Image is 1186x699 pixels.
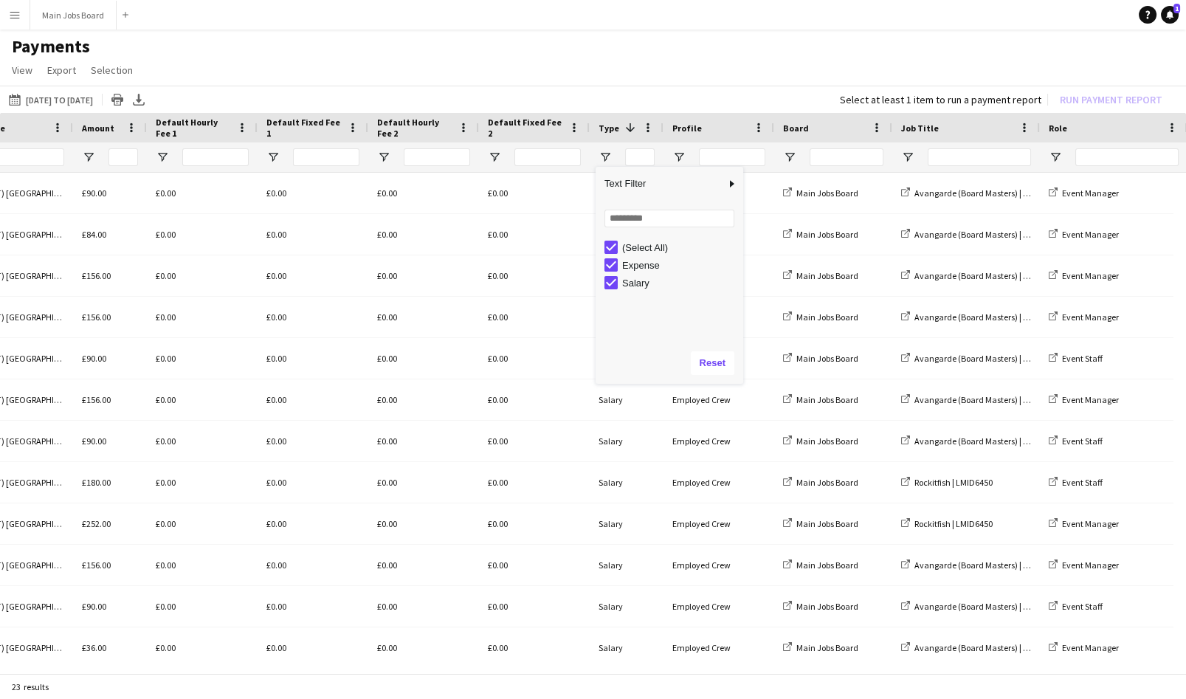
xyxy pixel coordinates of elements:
[1049,123,1067,134] span: Role
[914,353,1060,364] span: Avangarde (Board Masters) | LMID6666
[47,63,76,77] span: Export
[1062,229,1119,240] span: Event Manager
[258,297,368,337] div: £0.00
[404,148,470,166] input: Default Hourly Fee 2 Filter Input
[82,187,106,199] span: £90.00
[590,627,663,668] div: Salary
[156,117,231,139] span: Default Hourly Fee 1
[479,173,590,213] div: £0.00
[30,1,117,30] button: Main Jobs Board
[479,627,590,668] div: £0.00
[156,151,169,164] button: Open Filter Menu
[1049,229,1119,240] a: Event Manager
[488,117,563,139] span: Default Fixed Fee 2
[82,353,106,364] span: £90.00
[663,545,774,585] div: Employed Crew
[914,518,993,529] span: Rockitfish | LMID6450
[41,61,82,80] a: Export
[1049,151,1062,164] button: Open Filter Menu
[796,394,858,405] span: Main Jobs Board
[590,379,663,420] div: Salary
[840,93,1041,106] div: Select at least 1 item to run a payment report
[1049,435,1103,447] a: Event Staff
[596,238,743,292] div: Filter List
[368,545,479,585] div: £0.00
[368,214,479,255] div: £0.00
[147,379,258,420] div: £0.00
[699,148,765,166] input: Profile Filter Input
[368,173,479,213] div: £0.00
[479,545,590,585] div: £0.00
[599,151,612,164] button: Open Filter Menu
[596,167,743,384] div: Column Filter
[293,148,359,166] input: Default Fixed Fee 1 Filter Input
[622,242,739,253] div: (Select All)
[258,586,368,627] div: £0.00
[901,601,1060,612] a: Avangarde (Board Masters) | LMID6666
[82,435,106,447] span: £90.00
[147,338,258,379] div: £0.00
[258,255,368,296] div: £0.00
[622,260,739,271] div: Expense
[258,503,368,544] div: £0.00
[488,151,501,164] button: Open Filter Menu
[147,173,258,213] div: £0.00
[783,311,858,323] a: Main Jobs Board
[901,270,1060,281] a: Avangarde (Board Masters) | LMID6666
[901,151,914,164] button: Open Filter Menu
[590,338,663,379] div: Salary
[590,255,663,296] div: Salary
[1049,477,1103,488] a: Event Staff
[663,586,774,627] div: Employed Crew
[368,255,479,296] div: £0.00
[1062,394,1119,405] span: Event Manager
[1049,642,1119,653] a: Event Manager
[796,229,858,240] span: Main Jobs Board
[783,394,858,405] a: Main Jobs Board
[377,151,390,164] button: Open Filter Menu
[6,91,96,109] button: [DATE] to [DATE]
[590,462,663,503] div: Salary
[783,270,858,281] a: Main Jobs Board
[479,503,590,544] div: £0.00
[1049,270,1119,281] a: Event Manager
[1062,353,1103,364] span: Event Staff
[796,642,858,653] span: Main Jobs Board
[901,394,1060,405] a: Avangarde (Board Masters) | LMID6666
[596,171,725,196] span: Text Filter
[590,545,663,585] div: Salary
[622,278,739,289] div: Salary
[1049,353,1103,364] a: Event Staff
[1062,601,1103,612] span: Event Staff
[479,214,590,255] div: £0.00
[796,270,858,281] span: Main Jobs Board
[796,559,858,571] span: Main Jobs Board
[901,311,1060,323] a: Avangarde (Board Masters) | LMID6666
[590,421,663,461] div: Salary
[82,270,111,281] span: £156.00
[147,462,258,503] div: £0.00
[590,214,663,255] div: Salary
[590,297,663,337] div: Salary
[1062,477,1103,488] span: Event Staff
[783,229,858,240] a: Main Jobs Board
[82,394,111,405] span: £156.00
[6,61,38,80] a: View
[258,462,368,503] div: £0.00
[901,435,1060,447] a: Avangarde (Board Masters) | LMID6666
[914,311,1060,323] span: Avangarde (Board Masters) | LMID6666
[266,151,280,164] button: Open Filter Menu
[604,210,734,227] input: Search filter values
[368,503,479,544] div: £0.00
[258,214,368,255] div: £0.00
[12,63,32,77] span: View
[82,518,111,529] span: £252.00
[1173,4,1180,13] span: 1
[1049,187,1119,199] a: Event Manager
[368,462,479,503] div: £0.00
[266,117,342,139] span: Default Fixed Fee 1
[928,148,1031,166] input: Job Title Filter Input
[1062,435,1103,447] span: Event Staff
[901,559,1060,571] a: Avangarde (Board Masters) | LMID6666
[783,151,796,164] button: Open Filter Menu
